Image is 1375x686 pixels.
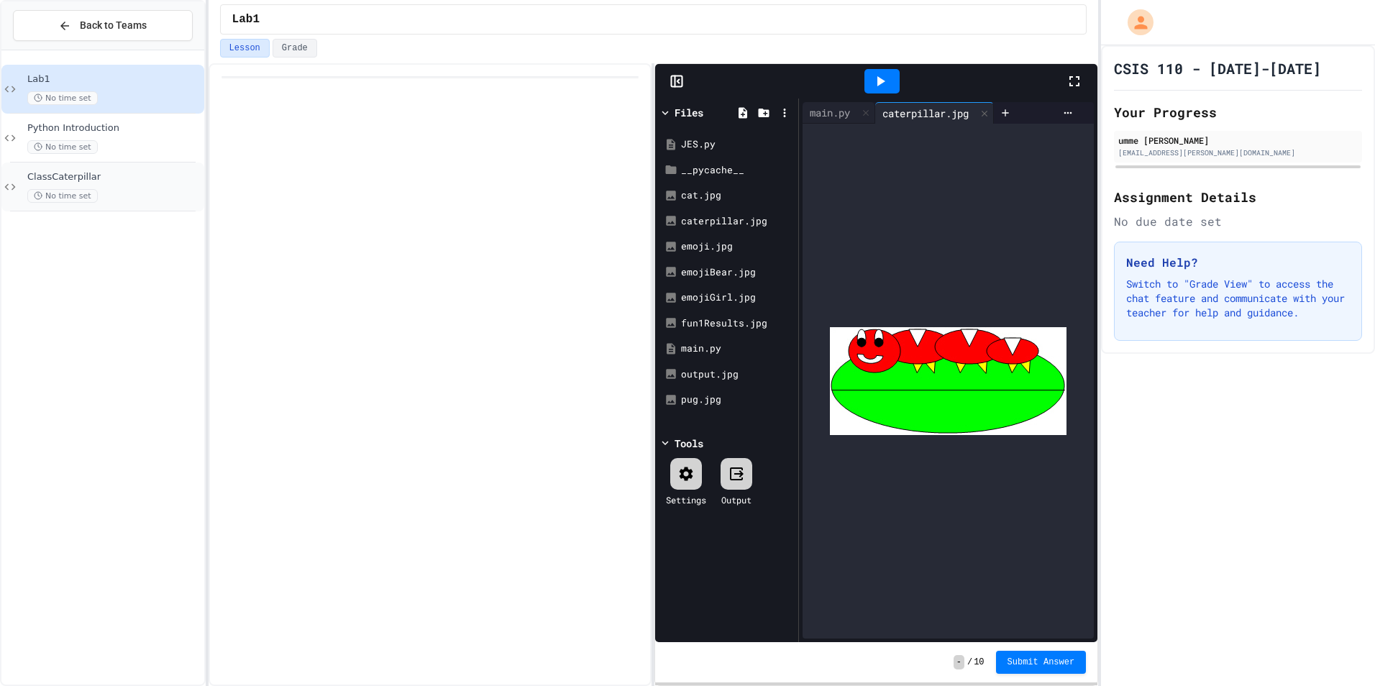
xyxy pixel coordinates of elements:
[681,239,793,254] div: emoji.jpg
[675,105,703,120] div: Files
[1114,213,1362,230] div: No due date set
[27,171,201,183] span: ClassCaterpillar
[954,655,964,669] span: -
[803,102,875,124] div: main.py
[681,265,793,280] div: emojiBear.jpg
[27,140,98,154] span: No time set
[27,73,201,86] span: Lab1
[27,91,98,105] span: No time set
[232,11,260,28] span: Lab1
[1126,277,1350,320] p: Switch to "Grade View" to access the chat feature and communicate with your teacher for help and ...
[666,493,706,506] div: Settings
[681,188,793,203] div: cat.jpg
[1113,6,1157,39] div: My Account
[1008,657,1075,668] span: Submit Answer
[273,39,317,58] button: Grade
[996,651,1087,674] button: Submit Answer
[875,102,994,124] div: caterpillar.jpg
[1114,187,1362,207] h2: Assignment Details
[1126,254,1350,271] h3: Need Help?
[1118,134,1358,147] div: umme [PERSON_NAME]
[681,367,793,382] div: output.jpg
[675,436,703,451] div: Tools
[681,163,793,178] div: __pycache__
[681,137,793,152] div: JES.py
[681,291,793,305] div: emojiGirl.jpg
[1114,102,1362,122] h2: Your Progress
[967,657,972,668] span: /
[974,657,984,668] span: 10
[681,214,793,229] div: caterpillar.jpg
[830,327,1066,435] img: Z
[681,316,793,331] div: fun1Results.jpg
[681,393,793,407] div: pug.jpg
[1118,147,1358,158] div: [EMAIL_ADDRESS][PERSON_NAME][DOMAIN_NAME]
[681,342,793,356] div: main.py
[13,10,193,41] button: Back to Teams
[721,493,752,506] div: Output
[220,39,270,58] button: Lesson
[27,122,201,134] span: Python Introduction
[875,106,976,121] div: caterpillar.jpg
[803,105,857,120] div: main.py
[1114,58,1321,78] h1: CSIS 110 - [DATE]-[DATE]
[27,189,98,203] span: No time set
[80,18,147,33] span: Back to Teams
